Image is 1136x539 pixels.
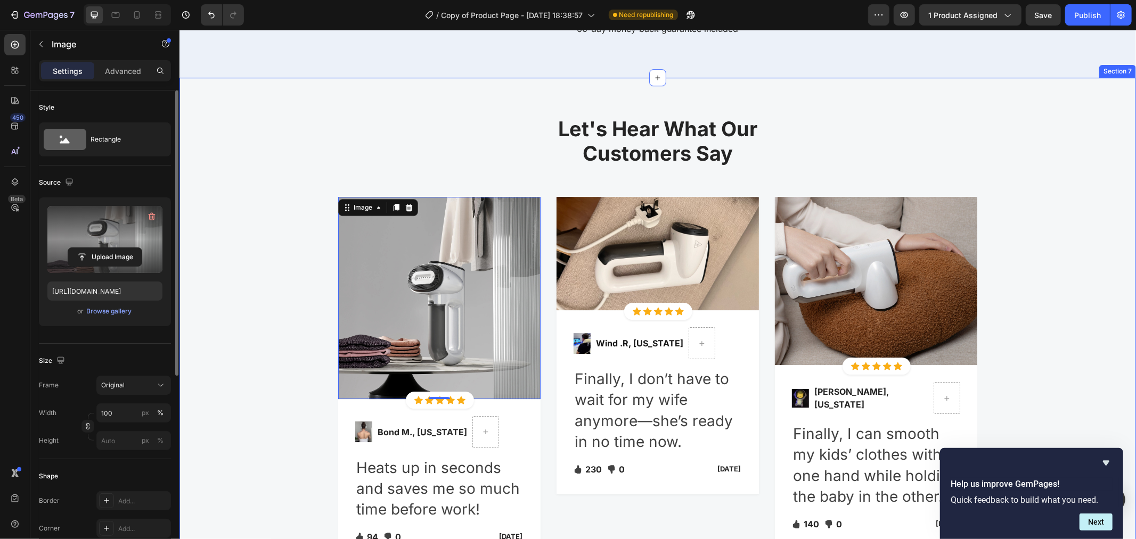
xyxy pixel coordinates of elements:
[614,394,780,477] p: Finally, I can smooth my kids’ clothes with one hand while holding the baby in the other.
[595,167,798,336] img: Alt Image
[139,434,152,447] button: %
[612,359,630,378] img: Alt Image
[105,65,141,77] p: Advanced
[39,103,54,112] div: Style
[87,306,132,316] div: Browse gallery
[118,524,168,534] div: Add...
[1065,4,1110,26] button: Publish
[8,195,26,203] div: Beta
[635,355,749,381] p: [PERSON_NAME], [US_STATE]
[442,10,583,21] span: Copy of Product Page - [DATE] 18:38:57
[4,4,79,26] button: 7
[1035,11,1052,20] span: Save
[39,354,67,368] div: Size
[139,407,152,419] button: %
[406,433,422,446] p: 230
[439,433,445,446] p: 0
[39,176,76,190] div: Source
[39,471,58,481] div: Shape
[179,30,1136,539] iframe: Design area
[39,380,59,390] label: Frame
[52,38,142,51] p: Image
[39,496,60,505] div: Border
[951,478,1113,491] h2: Help us improve GemPages!
[118,496,168,506] div: Add...
[1026,4,1061,26] button: Save
[101,380,125,390] span: Original
[142,408,149,418] div: px
[154,434,167,447] button: px
[437,10,439,21] span: /
[96,376,171,395] button: Original
[198,396,288,409] p: Bond M., [US_STATE]
[919,4,1021,26] button: 1 product assigned
[157,436,164,445] div: %
[216,501,222,513] p: 0
[951,457,1113,530] div: Help us improve GemPages!
[154,407,167,419] button: px
[1074,10,1101,21] div: Publish
[91,127,156,152] div: Rectangle
[39,524,60,533] div: Corner
[78,305,84,318] span: or
[394,303,411,324] img: Alt Image
[39,408,56,418] label: Width
[70,9,75,21] p: 7
[187,501,199,513] p: 94
[201,4,244,26] div: Undo/Redo
[624,488,640,501] p: 140
[377,167,579,281] img: Alt Image
[416,307,504,320] p: Wind .R, [US_STATE]
[68,247,142,267] button: Upload Image
[1100,457,1113,469] button: Hide survey
[951,495,1113,505] p: Quick feedback to build what you need.
[39,436,59,445] label: Height
[157,408,164,418] div: %
[142,436,149,445] div: px
[53,65,83,77] p: Settings
[96,403,171,422] input: px%
[395,339,561,422] p: Finally, I don’t have to wait for my wife anymore—she’s ready in no time now.
[488,434,561,445] p: [DATE]
[928,10,998,21] span: 1 product assigned
[47,281,162,301] input: https://example.com/image.jpg
[706,489,780,500] p: [DATE]
[657,488,663,501] p: 0
[86,306,133,317] button: Browse gallery
[10,113,26,122] div: 450
[269,502,343,512] p: [DATE]
[177,428,343,491] p: Heats up in seconds and saves me so much time before work!
[1080,513,1113,530] button: Next question
[96,431,171,450] input: px%
[619,10,674,20] span: Need republishing
[922,37,954,46] div: Section 7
